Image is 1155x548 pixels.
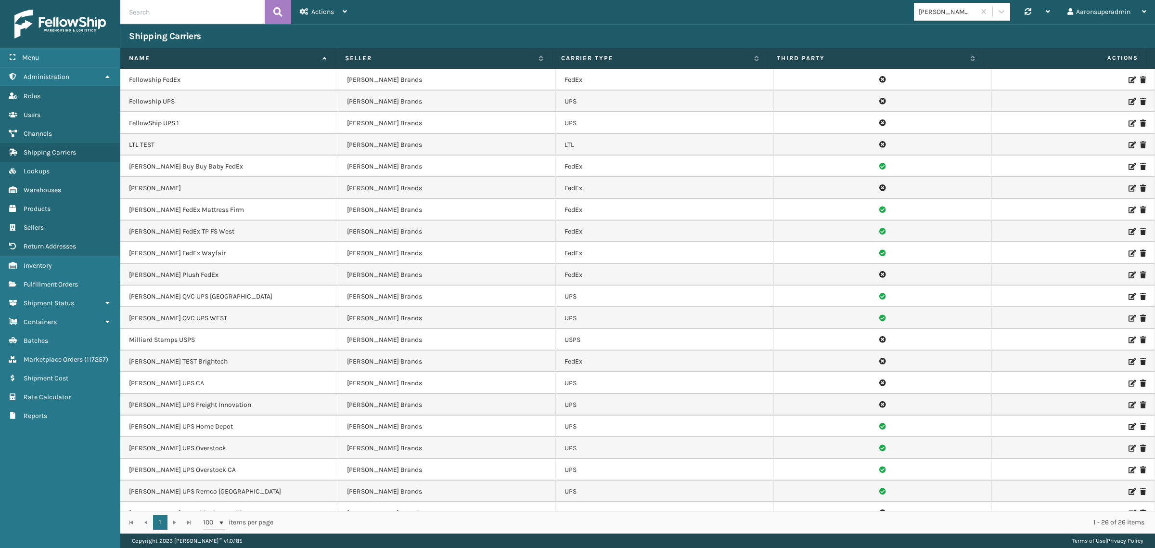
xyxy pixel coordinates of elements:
[120,416,338,437] td: [PERSON_NAME] UPS Home Depot
[556,307,774,329] td: UPS
[24,261,52,270] span: Inventory
[120,437,338,459] td: [PERSON_NAME] UPS Overstock
[556,91,774,112] td: UPS
[1129,142,1134,148] i: Edit
[1129,293,1134,300] i: Edit
[24,299,74,307] span: Shipment Status
[1129,185,1134,192] i: Edit
[338,286,556,307] td: [PERSON_NAME] Brands
[120,264,338,286] td: [PERSON_NAME] Plush FedEx
[1140,163,1146,170] i: Delete
[24,280,78,288] span: Fulfillment Orders
[120,502,338,524] td: [PERSON_NAME] UPS Shipping Intelligent
[1140,142,1146,148] i: Delete
[338,394,556,416] td: [PERSON_NAME] Brands
[1129,228,1134,235] i: Edit
[556,416,774,437] td: UPS
[24,205,51,213] span: Products
[153,515,167,530] a: 1
[338,329,556,351] td: [PERSON_NAME] Brands
[120,134,338,156] td: LTL TEST
[120,351,338,372] td: [PERSON_NAME] TEST Brightech
[338,307,556,329] td: [PERSON_NAME] Brands
[1140,207,1146,213] i: Delete
[556,481,774,502] td: UPS
[1140,272,1146,278] i: Delete
[120,481,338,502] td: [PERSON_NAME] UPS Remco [GEOGRAPHIC_DATA]
[24,318,57,326] span: Containers
[338,91,556,112] td: [PERSON_NAME] Brands
[24,374,68,382] span: Shipment Cost
[1140,337,1146,343] i: Delete
[1129,445,1134,452] i: Edit
[129,30,201,42] h3: Shipping Carriers
[1140,293,1146,300] i: Delete
[120,242,338,264] td: [PERSON_NAME] FedEx Wayfair
[24,111,40,119] span: Users
[556,329,774,351] td: USPS
[556,264,774,286] td: FedEx
[24,393,71,401] span: Rate Calculator
[24,337,48,345] span: Batches
[1140,77,1146,83] i: Delete
[120,329,338,351] td: Milliard Stamps USPS
[338,69,556,91] td: [PERSON_NAME] Brands
[311,8,334,16] span: Actions
[338,437,556,459] td: [PERSON_NAME] Brands
[120,221,338,242] td: [PERSON_NAME] FedEx TP FS West
[338,264,556,286] td: [PERSON_NAME] Brands
[1129,380,1134,387] i: Edit
[987,50,1144,66] span: Actions
[1129,467,1134,473] i: Edit
[556,177,774,199] td: FedEx
[556,156,774,177] td: FedEx
[556,242,774,264] td: FedEx
[120,177,338,199] td: [PERSON_NAME]
[1129,250,1134,257] i: Edit
[1140,467,1146,473] i: Delete
[777,54,965,63] label: Third Party
[338,481,556,502] td: [PERSON_NAME] Brands
[1129,207,1134,213] i: Edit
[556,112,774,134] td: UPS
[1129,315,1134,322] i: Edit
[287,518,1144,527] div: 1 - 26 of 26 items
[338,372,556,394] td: [PERSON_NAME] Brands
[24,73,69,81] span: Administration
[1140,315,1146,322] i: Delete
[14,10,106,39] img: logo
[1129,337,1134,343] i: Edit
[1129,423,1134,430] i: Edit
[24,92,40,100] span: Roles
[120,372,338,394] td: [PERSON_NAME] UPS CA
[1129,488,1134,495] i: Edit
[84,355,108,364] span: ( 117257 )
[556,134,774,156] td: LTL
[338,199,556,221] td: [PERSON_NAME] Brands
[556,502,774,524] td: UPS
[24,242,76,250] span: Return Addresses
[1140,228,1146,235] i: Delete
[556,394,774,416] td: UPS
[120,394,338,416] td: [PERSON_NAME] UPS Freight Innovation
[120,199,338,221] td: [PERSON_NAME] FedEx Mattress Firm
[120,307,338,329] td: [PERSON_NAME] QVC UPS WEST
[129,54,318,63] label: Name
[1129,402,1134,408] i: Edit
[1129,98,1134,105] i: Edit
[1140,120,1146,127] i: Delete
[24,186,61,194] span: Warehouses
[24,355,83,364] span: Marketplace Orders
[556,437,774,459] td: UPS
[338,112,556,134] td: [PERSON_NAME] Brands
[556,459,774,481] td: UPS
[1129,120,1134,127] i: Edit
[24,167,50,175] span: Lookups
[120,459,338,481] td: [PERSON_NAME] UPS Overstock CA
[120,156,338,177] td: [PERSON_NAME] Buy Buy Baby FedEx
[203,518,218,527] span: 100
[556,351,774,372] td: FedEx
[1140,445,1146,452] i: Delete
[338,221,556,242] td: [PERSON_NAME] Brands
[556,199,774,221] td: FedEx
